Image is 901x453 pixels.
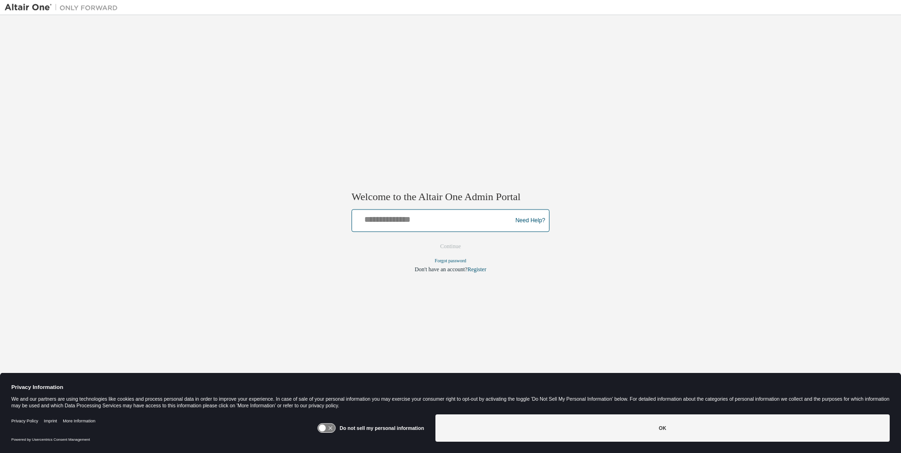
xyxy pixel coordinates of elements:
h2: Welcome to the Altair One Admin Portal [352,190,549,203]
img: Altair One [5,3,123,12]
span: Don't have an account? [415,267,467,273]
a: Register [467,267,486,273]
a: Forgot password [435,259,467,264]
